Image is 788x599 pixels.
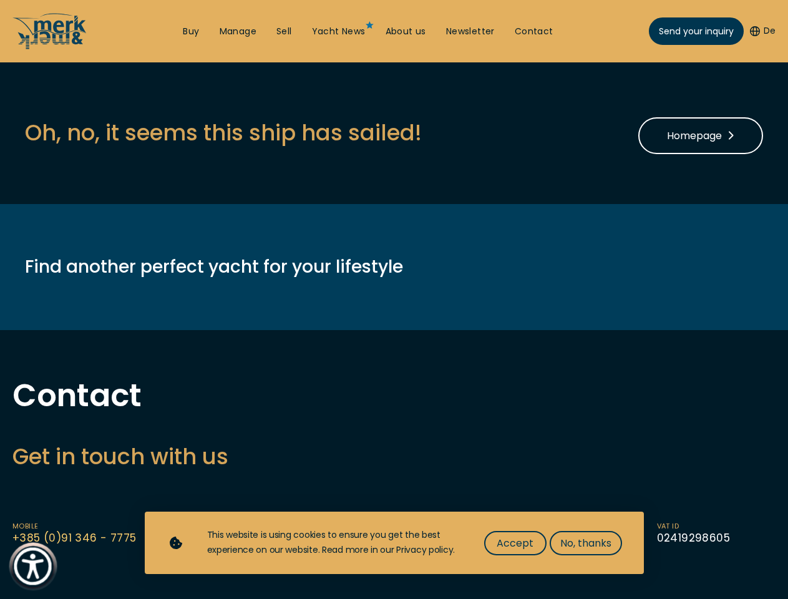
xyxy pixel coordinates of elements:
[12,39,87,54] a: /
[312,26,366,38] a: Yacht News
[396,543,453,556] a: Privacy policy
[12,530,136,545] a: +385 (0)91 346 7775
[12,380,776,411] h1: Contact
[183,26,199,38] a: Buy
[750,25,776,37] button: De
[638,117,763,154] a: Homepage
[550,531,622,555] button: No, thanks
[649,17,744,45] a: Send your inquiry
[220,26,256,38] a: Manage
[386,26,426,38] a: About us
[11,544,56,589] button: Show Accessibility Preferences
[667,128,734,144] span: Homepage
[657,522,730,531] span: VAT ID
[276,26,292,38] a: Sell
[515,26,553,38] a: Contact
[25,117,422,148] h3: Oh, no, it seems this ship has sailed!
[659,25,734,38] span: Send your inquiry
[207,528,459,558] div: This website is using cookies to ensure you get the best experience on our website. Read more in ...
[497,535,533,551] span: Accept
[560,535,611,551] span: No, thanks
[12,522,136,531] span: Mobile
[657,530,730,545] span: 02419298605
[446,26,495,38] a: Newsletter
[484,531,547,555] button: Accept
[12,441,776,472] h3: Get in touch with us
